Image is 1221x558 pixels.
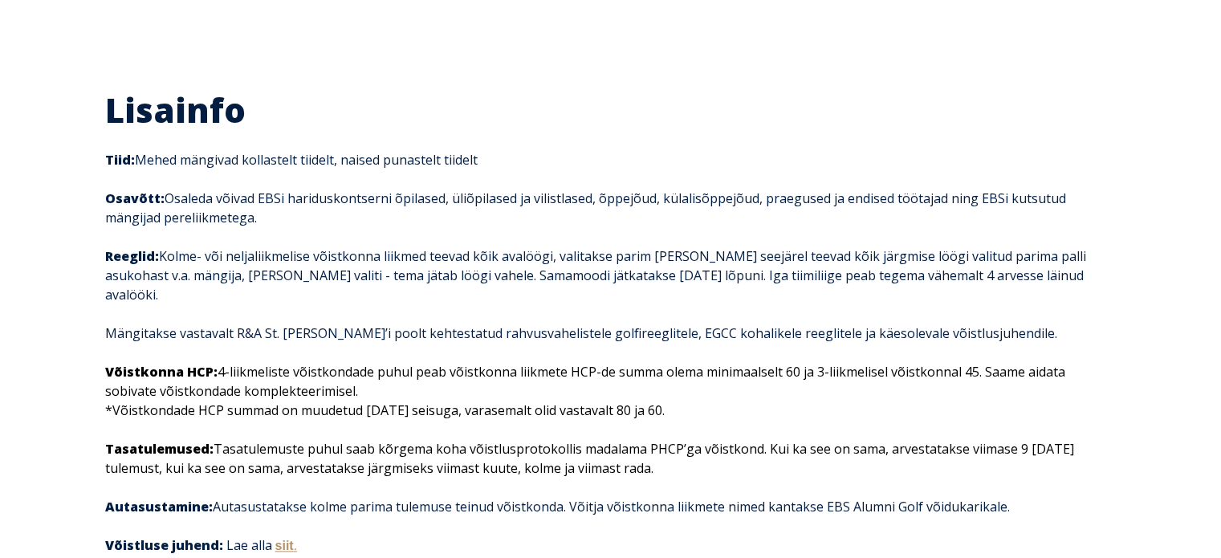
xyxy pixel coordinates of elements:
strong: Reeglid: [105,247,159,265]
span: . [294,539,297,552]
span: Tasatulemuste puhul saab kõrgema koha võistlusprotokollis madalama PHCP’ga võistkond. Kui ka see ... [105,440,1074,477]
strong: Autasustamine: [105,498,213,515]
p: Osaleda võivad EBSi hariduskontserni õpilased, üliõpilased ja vilistlased, õppejõud, külalisõppej... [105,189,1117,227]
strong: Tiid: [105,151,135,169]
h2: Lisainfo [105,89,1117,132]
p: Autasustatakse kolme parima tulemuse teinud võistkonda. Võitja võistkonna liikmete nimed kantakse... [105,497,1117,516]
p: Mängitakse vastavalt R&A St. [PERSON_NAME]’i poolt kehtestatud rahvusvahelistele golfireeglitele,... [105,324,1117,343]
span: Võistkonna HCP: [105,363,218,381]
strong: Võistluse juhend: [105,536,223,554]
strong: Osavõtt: [105,189,165,207]
span: Tasatulemused: [105,440,214,458]
span: Lae alla [226,536,301,554]
p: Mehed mängivad kollastelt tiidelt, naised punastelt tiidelt [105,150,1117,169]
span: 4-liikmeliste võistkondade puhul peab võistkonna liikmete HCP-de summa olema minimaalselt 60 ja 3... [105,363,1065,419]
p: Kolme- või neljaliikmelise võistkonna liikmed teevad kõik avalöögi, valitakse parim [PERSON_NAME]... [105,246,1117,304]
a: siit. [275,539,298,552]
